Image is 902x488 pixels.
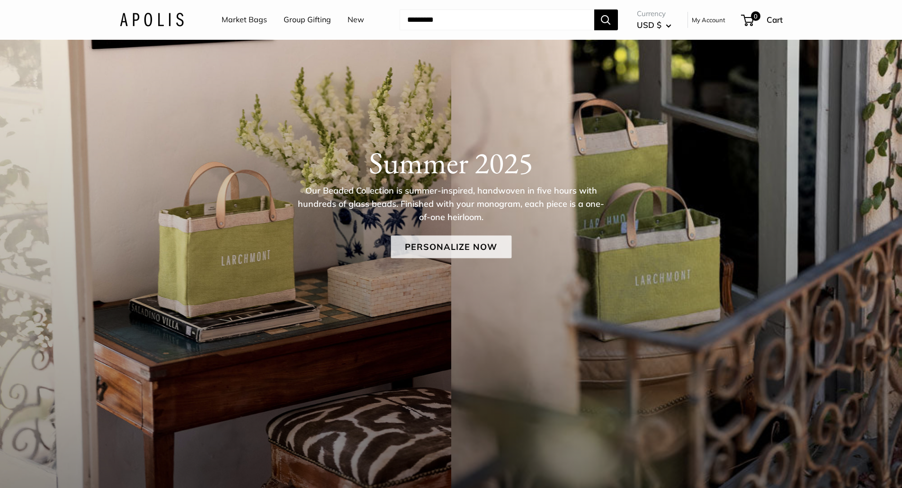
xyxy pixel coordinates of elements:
span: USD $ [637,20,661,30]
img: Apolis [120,13,184,27]
span: 0 [750,11,760,21]
a: Personalize Now [391,235,511,258]
p: Our Beaded Collection is summer-inspired, handwoven in five hours with hundreds of glass beads. F... [297,184,605,223]
a: My Account [692,14,725,26]
span: Cart [767,15,783,25]
button: USD $ [637,18,671,33]
h1: Summer 2025 [120,144,783,180]
a: 0 Cart [742,12,783,27]
a: Group Gifting [284,13,331,27]
input: Search... [400,9,594,30]
button: Search [594,9,618,30]
a: Market Bags [222,13,267,27]
span: Currency [637,7,671,20]
a: New [348,13,364,27]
